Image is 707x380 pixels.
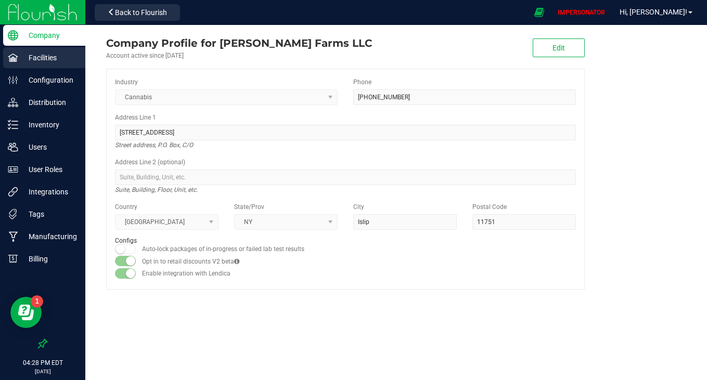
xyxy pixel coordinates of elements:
p: [DATE] [5,368,81,375]
label: Address Line 1 [115,113,156,122]
label: State/Prov [234,202,264,212]
inline-svg: Billing [8,254,18,264]
label: Pin the sidebar to full width on large screens [37,338,48,349]
label: Auto-lock packages of in-progress or failed lab test results [142,244,304,254]
label: Postal Code [472,202,507,212]
label: Phone [353,77,371,87]
div: Account active since [DATE] [106,51,372,60]
inline-svg: Configuration [8,75,18,85]
label: Country [115,202,137,212]
p: Integrations [18,186,81,198]
label: Address Line 2 (optional) [115,158,185,167]
p: Distribution [18,96,81,109]
inline-svg: Company [8,30,18,41]
span: Back to Flourish [115,8,167,17]
p: Users [18,141,81,153]
p: 04:28 PM EDT [5,358,81,368]
p: Billing [18,253,81,265]
p: IMPERSONATOR [554,8,609,17]
iframe: Resource center unread badge [31,295,43,308]
p: Facilities [18,51,81,64]
inline-svg: Manufacturing [8,231,18,242]
inline-svg: User Roles [8,164,18,175]
inline-svg: Facilities [8,53,18,63]
p: Manufacturing [18,230,81,243]
label: Industry [115,77,138,87]
inline-svg: Users [8,142,18,152]
label: City [353,202,364,212]
p: Tags [18,208,81,220]
input: Suite, Building, Unit, etc. [115,169,576,185]
i: Street address, P.O. Box, C/O [115,139,193,151]
h2: Configs [115,238,576,244]
button: Back to Flourish [95,4,180,21]
input: City [353,214,457,230]
input: Address [115,125,576,140]
label: Opt in to retail discounts V2 beta [142,257,239,266]
span: Open Ecommerce Menu [528,2,551,22]
input: Postal Code [472,214,576,230]
i: Suite, Building, Floor, Unit, etc. [115,184,198,196]
input: (123) 456-7890 [353,89,576,105]
p: User Roles [18,163,81,176]
button: Edit [533,38,585,57]
p: Configuration [18,74,81,86]
p: Company [18,29,81,42]
inline-svg: Integrations [8,187,18,197]
inline-svg: Tags [8,209,18,219]
div: Miss Perry Farms LLC [106,35,372,51]
label: Enable integration with Lendica [142,269,230,278]
span: Hi, [PERSON_NAME]! [620,8,687,16]
p: Inventory [18,119,81,131]
iframe: Resource center [10,297,42,328]
span: Edit [552,44,565,52]
inline-svg: Inventory [8,120,18,130]
inline-svg: Distribution [8,97,18,108]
